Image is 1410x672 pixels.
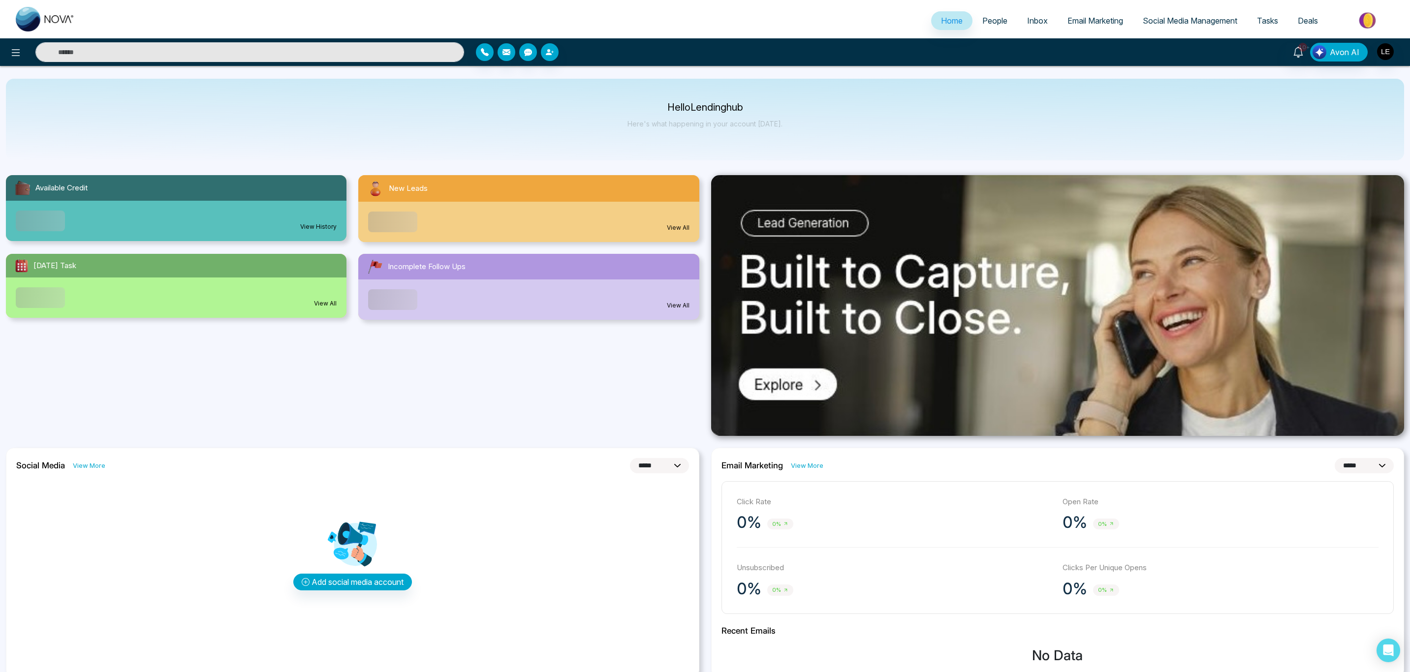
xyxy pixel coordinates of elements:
img: . [711,175,1405,436]
img: availableCredit.svg [14,179,31,197]
p: 0% [737,579,761,599]
img: newLeads.svg [366,179,385,198]
p: Unsubscribed [737,562,1053,574]
a: View All [667,223,689,232]
p: 0% [737,513,761,532]
h3: No Data [721,647,1394,664]
a: View History [300,222,337,231]
h2: Recent Emails [721,626,1394,636]
img: Market-place.gif [1333,9,1404,31]
span: People [982,16,1007,26]
img: User Avatar [1377,43,1394,60]
a: Social Media Management [1133,11,1247,30]
span: Incomplete Follow Ups [388,261,466,273]
p: Click Rate [737,496,1053,508]
img: todayTask.svg [14,258,30,274]
img: Analytics png [328,519,377,569]
a: View All [314,299,337,308]
a: Home [931,11,972,30]
span: Tasks [1257,16,1278,26]
p: Hello Lendinghub [627,103,783,112]
span: 0% [1093,519,1119,530]
span: Available Credit [35,183,88,194]
a: View More [73,461,105,470]
p: Here's what happening in your account [DATE]. [627,120,783,128]
span: New Leads [389,183,428,194]
div: Open Intercom Messenger [1377,639,1400,662]
a: View All [667,301,689,310]
a: Incomplete Follow UpsView All [352,254,705,320]
a: Deals [1288,11,1328,30]
p: Open Rate [1063,496,1379,508]
a: Tasks [1247,11,1288,30]
span: Social Media Management [1143,16,1237,26]
span: 0% [767,584,793,596]
img: Nova CRM Logo [16,7,75,31]
p: 0% [1063,513,1087,532]
a: New LeadsView All [352,175,705,242]
span: Avon AI [1330,46,1359,58]
h2: Email Marketing [721,460,783,470]
span: [DATE] Task [33,260,76,272]
button: Add social media account [293,574,412,590]
span: Deals [1298,16,1318,26]
span: Inbox [1027,16,1048,26]
h2: Social Media [16,460,65,470]
a: Inbox [1017,11,1058,30]
a: 10+ [1286,43,1310,60]
a: People [972,11,1017,30]
span: 0% [767,519,793,530]
a: View More [791,461,823,470]
span: Email Marketing [1067,16,1123,26]
p: Clicks Per Unique Opens [1063,562,1379,574]
span: 10+ [1298,43,1307,52]
button: Avon AI [1310,43,1368,61]
span: 0% [1093,584,1119,596]
img: Lead Flow [1313,45,1326,59]
span: Home [941,16,963,26]
p: 0% [1063,579,1087,599]
img: followUps.svg [366,258,384,275]
a: Email Marketing [1058,11,1133,30]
